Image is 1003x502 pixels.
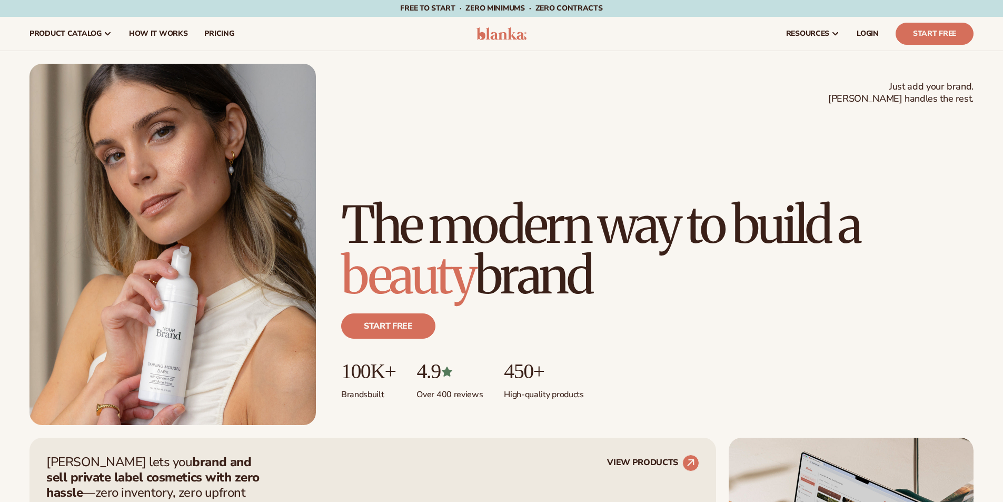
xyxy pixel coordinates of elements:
a: LOGIN [848,17,887,51]
span: LOGIN [857,29,879,38]
span: beauty [341,244,475,307]
a: product catalog [21,17,121,51]
a: How It Works [121,17,196,51]
span: Free to start · ZERO minimums · ZERO contracts [400,3,602,13]
p: 100K+ [341,360,395,383]
span: pricing [204,29,234,38]
a: VIEW PRODUCTS [607,455,699,471]
strong: brand and sell private label cosmetics with zero hassle [46,454,260,501]
p: 450+ [504,360,583,383]
span: product catalog [29,29,102,38]
p: Over 400 reviews [416,383,483,400]
span: How It Works [129,29,188,38]
span: Just add your brand. [PERSON_NAME] handles the rest. [828,81,974,105]
a: Start free [341,313,435,339]
a: Start Free [896,23,974,45]
span: resources [786,29,829,38]
h1: The modern way to build a brand [341,200,974,301]
img: Female holding tanning mousse. [29,64,316,425]
img: logo [476,27,527,40]
p: High-quality products [504,383,583,400]
a: resources [778,17,848,51]
p: Brands built [341,383,395,400]
p: 4.9 [416,360,483,383]
a: pricing [196,17,242,51]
